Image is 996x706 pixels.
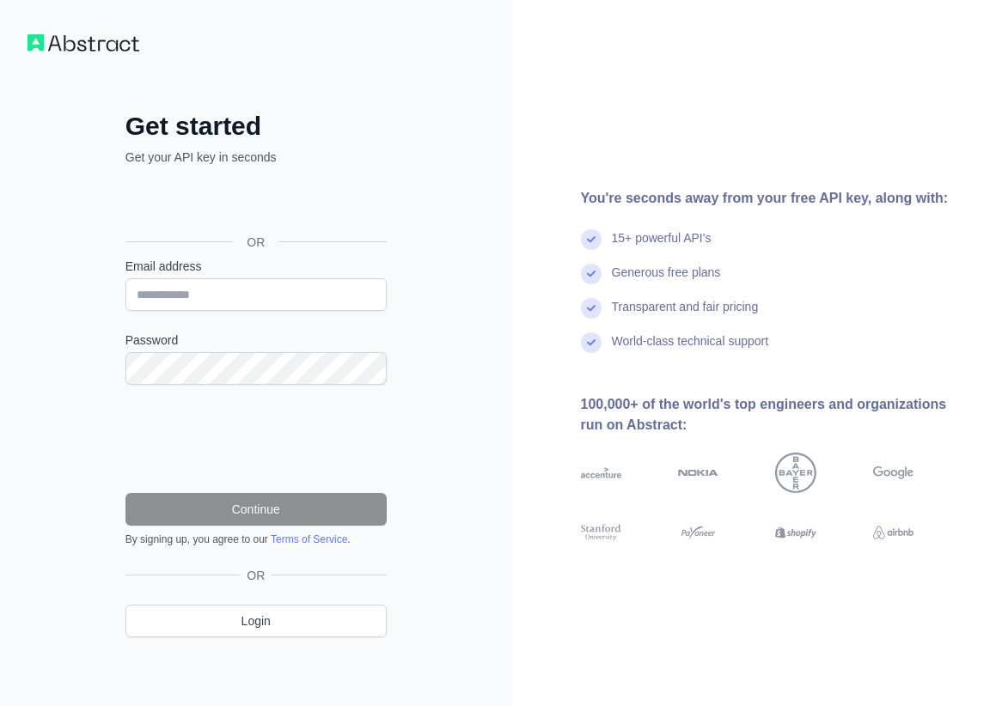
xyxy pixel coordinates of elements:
[27,34,139,52] img: Workflow
[581,453,621,493] img: accenture
[581,229,602,250] img: check mark
[678,522,718,543] img: payoneer
[240,567,272,584] span: OR
[117,185,392,222] iframe: Botón de Acceder con Google
[873,522,914,543] img: airbnb
[233,234,278,251] span: OR
[581,332,602,353] img: check mark
[271,533,347,545] a: Terms of Service
[125,493,387,526] button: Continue
[612,229,712,264] div: 15+ powerful API's
[125,405,387,472] iframe: reCAPTCHA
[775,453,816,493] img: bayer
[581,298,602,319] img: check mark
[612,264,721,298] div: Generous free plans
[125,149,387,166] p: Get your API key in seconds
[125,258,387,275] label: Email address
[581,188,969,209] div: You're seconds away from your free API key, along with:
[125,111,387,142] h2: Get started
[581,264,602,284] img: check mark
[125,533,387,546] div: By signing up, you agree to our .
[873,453,914,493] img: google
[581,394,969,435] div: 100,000+ of the world's top engineers and organizations run on Abstract:
[125,332,387,349] label: Password
[612,298,759,332] div: Transparent and fair pricing
[775,522,816,543] img: shopify
[125,605,387,637] a: Login
[581,522,621,543] img: stanford university
[678,453,718,493] img: nokia
[612,332,769,367] div: World-class technical support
